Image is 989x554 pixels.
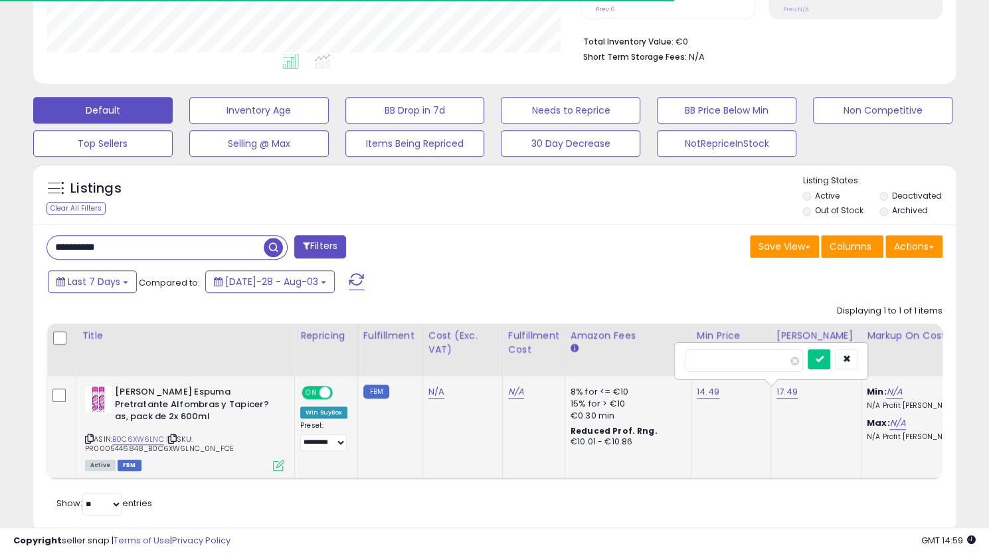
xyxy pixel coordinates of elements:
[571,410,681,422] div: €0.30 min
[571,343,579,355] small: Amazon Fees.
[571,425,658,436] b: Reduced Prof. Rng.
[33,97,173,124] button: Default
[815,205,863,216] label: Out of Stock
[783,5,809,13] small: Prev: N/A
[294,235,346,258] button: Filters
[657,97,796,124] button: BB Price Below Min
[118,460,141,471] span: FBM
[112,434,164,445] a: B0C6XW6LNC
[571,436,681,448] div: €10.01 - €10.86
[776,385,798,399] a: 17.49
[363,385,389,399] small: FBM
[697,329,765,343] div: Min Price
[501,97,640,124] button: Needs to Reprice
[830,240,871,253] span: Columns
[776,329,855,343] div: [PERSON_NAME]
[508,329,559,357] div: Fulfillment Cost
[300,407,347,418] div: Win BuyBox
[886,385,902,399] a: N/A
[300,329,352,343] div: Repricing
[13,534,62,547] strong: Copyright
[657,130,796,157] button: NotRepriceInStock
[571,398,681,410] div: 15% for > €10
[688,50,704,63] span: N/A
[345,97,485,124] button: BB Drop in 7d
[867,401,977,411] p: N/A Profit [PERSON_NAME]
[802,175,956,187] p: Listing States:
[583,36,673,47] b: Total Inventory Value:
[68,275,120,288] span: Last 7 Days
[428,385,444,399] a: N/A
[363,329,417,343] div: Fulfillment
[867,385,887,398] b: Min:
[13,535,230,547] div: seller snap | |
[428,329,497,357] div: Cost (Exc. VAT)
[595,5,614,13] small: Prev: 6
[139,276,200,289] span: Compared to:
[750,235,819,258] button: Save View
[189,130,329,157] button: Selling @ Max
[114,534,170,547] a: Terms of Use
[861,323,987,376] th: The percentage added to the cost of goods (COGS) that forms the calculator for Min & Max prices.
[33,130,173,157] button: Top Sellers
[892,205,928,216] label: Archived
[837,305,943,318] div: Displaying 1 to 1 of 1 items
[331,387,352,399] span: OFF
[583,33,933,48] li: €0
[205,270,335,293] button: [DATE]-28 - Aug-03
[813,97,952,124] button: Non Competitive
[571,329,685,343] div: Amazon Fees
[303,387,319,399] span: ON
[172,534,230,547] a: Privacy Policy
[501,130,640,157] button: 30 Day Decrease
[70,179,122,198] h5: Listings
[889,416,905,430] a: N/A
[56,497,152,509] span: Show: entries
[82,329,289,343] div: Title
[85,386,112,413] img: 415DyYFtfEL._SL40_.jpg
[300,421,347,451] div: Preset:
[85,460,116,471] span: All listings currently available for purchase on Amazon
[85,434,234,454] span: | SKU: PR0005446848_B0C6XW6LNC_0N_FCE
[46,202,106,215] div: Clear All Filters
[867,329,982,343] div: Markup on Cost
[892,190,942,201] label: Deactivated
[867,416,890,429] b: Max:
[697,385,719,399] a: 14.49
[571,386,681,398] div: 8% for <= €10
[48,270,137,293] button: Last 7 Days
[885,235,943,258] button: Actions
[815,190,840,201] label: Active
[921,534,976,547] span: 2025-08-11 14:59 GMT
[508,385,524,399] a: N/A
[867,432,977,442] p: N/A Profit [PERSON_NAME]
[189,97,329,124] button: Inventory Age
[821,235,883,258] button: Columns
[115,386,276,426] b: [PERSON_NAME] Espuma Pretratante Alfombras y Tapicer?as, pack de 2x 600ml
[85,386,284,470] div: ASIN:
[583,51,686,62] b: Short Term Storage Fees:
[225,275,318,288] span: [DATE]-28 - Aug-03
[345,130,485,157] button: Items Being Repriced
